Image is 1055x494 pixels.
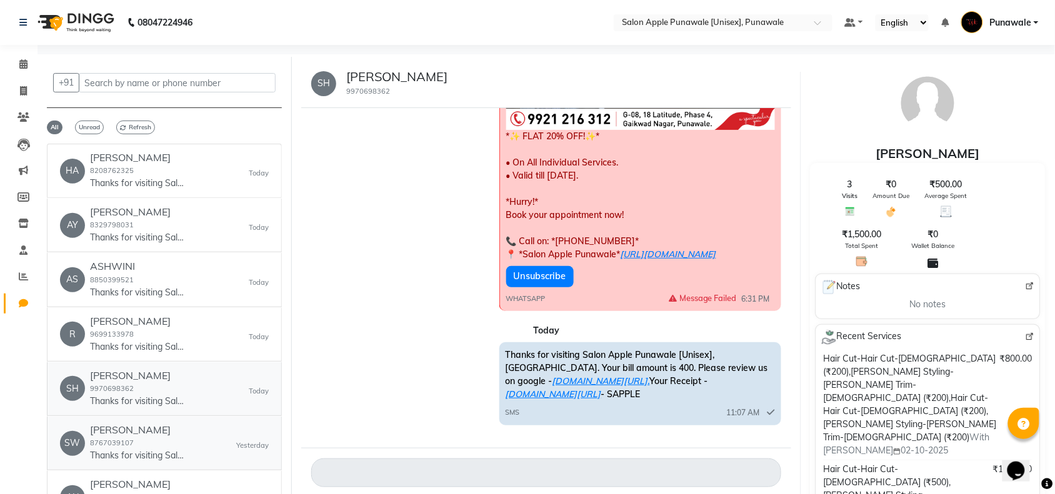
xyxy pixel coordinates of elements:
div: AY [60,213,85,238]
span: All [47,121,62,134]
strong: Today [533,325,559,336]
span: Punawale [989,16,1031,29]
span: Amount Due [873,191,910,200]
span: Wallet Balance [912,241,955,250]
span: WHATSAPP [506,294,546,304]
small: 8329798031 [90,220,134,229]
div: SH [60,376,85,401]
h6: [PERSON_NAME] [90,478,184,490]
div: SH [311,71,336,96]
input: Search by name or phone number [79,73,276,92]
p: Thanks for visiting Salon Apple Punawale [Unisex], [GEOGRAPHIC_DATA]. Your bill amount is 100. Pl... [90,286,184,299]
b: 08047224946 [137,5,192,40]
span: Thanks for visiting Salon Apple Punawale [Unisex], [GEOGRAPHIC_DATA]. Your bill amount is 400. Pl... [506,349,768,400]
p: Thanks for visiting Salon Apple Punawale [Unisex], [GEOGRAPHIC_DATA]. Your bill amount is 400. Pl... [90,395,184,408]
span: ₹0 [886,178,897,191]
p: Thanks for visiting Salon Apple Punawale [Unisex], [GEOGRAPHIC_DATA]. Your bill amount is 720. Pl... [90,449,184,462]
span: Average Spent [925,191,967,200]
span: Total Spent [846,241,879,250]
span: Message Failed [669,292,737,304]
span: Notes [821,279,861,295]
p: Thanks for visiting Salon Apple Punawale [Unisex], [GEOGRAPHIC_DATA]. Your bill amount is 200. Pl... [90,231,184,244]
p: Thanks for visiting Salon Apple Punawale [Unisex], [GEOGRAPHIC_DATA]. Your bill amount is 200. Pl... [90,340,184,353]
small: Yesterday [236,440,269,451]
small: 8208762325 [90,166,134,175]
span: ₹1,500.00 [842,228,882,241]
span: SMS [506,407,520,418]
span: ₹500.00 [930,178,962,191]
a: Unsubscribe [506,266,574,287]
span: 11:07 AM [727,407,760,418]
img: Amount Due Icon [886,205,897,218]
h6: [PERSON_NAME] [90,424,184,436]
span: Visits [842,191,858,200]
img: Total Spent Icon [856,255,868,267]
span: ₹800.00 [1000,352,1032,365]
button: +91 [53,73,79,92]
small: 9970698362 [90,384,134,393]
small: Today [249,277,269,288]
span: *✨ FLAT 20% OFF!✨* • On All Individual Services. • Valid till [DATE]. *Hurry!* Book your appointm... [506,131,716,260]
small: Today [249,332,269,342]
span: Unread [75,121,104,134]
div: R [60,322,85,347]
span: ₹1,400.00 [993,463,1032,476]
p: Thanks for visiting Salon Apple Punawale [Unisex], [GEOGRAPHIC_DATA]. Your bill amount is 70. Ple... [90,177,184,190]
div: SW [60,431,85,456]
img: Average Spent Icon [941,205,952,217]
div: [PERSON_NAME] [811,144,1046,163]
h6: [PERSON_NAME] [90,370,184,382]
a: [DOMAIN_NAME][URL]. [552,375,650,387]
div: AS [60,267,85,292]
h6: [PERSON_NAME] [90,206,184,218]
small: 9699133978 [90,330,134,338]
span: Recent Services [821,330,902,345]
span: ₹0 [928,228,939,241]
img: Punawale [961,11,983,33]
iframe: chat widget [1002,444,1042,482]
a: [URL][DOMAIN_NAME] [621,249,716,260]
small: 8850399521 [90,275,134,284]
span: Refresh [116,121,155,134]
span: 6:31 PM [742,294,770,305]
h6: [PERSON_NAME] [90,315,184,327]
h6: ASHWINI [90,260,184,272]
small: Today [249,168,269,179]
h5: [PERSON_NAME] [346,69,447,84]
span: No notes [910,298,946,311]
small: Today [249,222,269,233]
span: 3 [848,178,853,191]
a: [DOMAIN_NAME][URL] [506,388,601,400]
h6: [PERSON_NAME] [90,152,184,164]
small: 8767039107 [90,438,134,447]
img: avatar [897,72,959,134]
div: HA [60,159,85,184]
span: Hair Cut-Hair Cut-[DEMOGRAPHIC_DATA] (₹200),[PERSON_NAME] Styling-[PERSON_NAME] Trim-[DEMOGRAPHIC... [824,353,997,443]
small: 9970698362 [346,87,390,96]
small: Today [249,386,269,397]
img: logo [32,5,117,40]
